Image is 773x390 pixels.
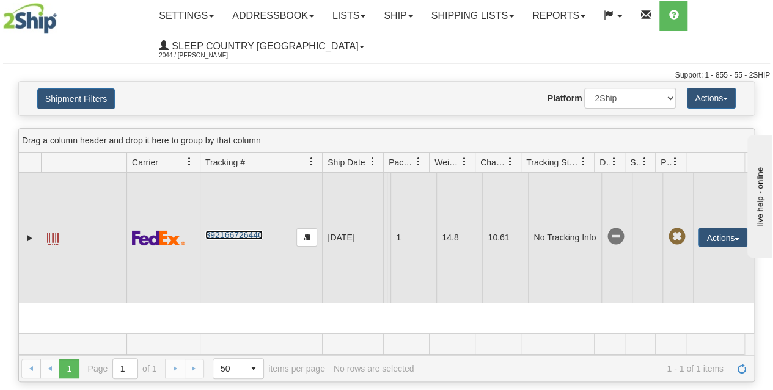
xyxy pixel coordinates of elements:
button: Actions [698,228,747,247]
a: Ship Date filter column settings [362,151,383,172]
td: 10.61 [482,173,528,303]
span: Sleep Country [GEOGRAPHIC_DATA] [169,41,358,51]
button: Actions [687,88,736,109]
a: Weight filter column settings [454,151,475,172]
span: 1 - 1 of 1 items [422,364,724,374]
a: Refresh [732,359,752,378]
span: items per page [213,358,325,379]
td: 1 [390,173,436,303]
span: Ship Date [328,156,365,168]
a: 392166726440 [205,230,262,240]
div: Support: 1 - 855 - 55 - 2SHIP [3,70,770,81]
td: 14.8 [436,173,482,303]
a: Packages filter column settings [408,151,429,172]
a: Ship [375,1,422,31]
span: select [244,359,263,378]
div: grid grouping header [19,129,754,153]
a: Shipment Issues filter column settings [634,151,655,172]
a: Delivery Status filter column settings [604,151,625,172]
button: Shipment Filters [37,88,115,109]
a: Pickup Status filter column settings [665,151,686,172]
div: live help - online [9,10,113,20]
span: Tracking Status [526,156,579,168]
a: Shipping lists [422,1,523,31]
span: 2044 / [PERSON_NAME] [159,49,251,62]
img: logo2044.jpg [3,3,57,34]
td: [DATE] [322,173,383,303]
td: [PERSON_NAME] [PERSON_NAME] CA QC ORFORD J1X 8B8 [387,173,390,303]
a: Reports [523,1,595,31]
a: Addressbook [223,1,323,31]
span: Tracking # [205,156,245,168]
td: No Tracking Info [528,173,601,303]
a: Sleep Country [GEOGRAPHIC_DATA] 2044 / [PERSON_NAME] [150,31,373,62]
div: No rows are selected [334,364,414,374]
span: Pickup Not Assigned [668,228,685,245]
span: Page of 1 [88,358,157,379]
a: Lists [323,1,375,31]
td: Beco Industries Shipping department [GEOGRAPHIC_DATA] [GEOGRAPHIC_DATA] [GEOGRAPHIC_DATA] H1J 0A8 [383,173,387,303]
a: Settings [150,1,223,31]
span: No Tracking Info [607,228,624,245]
a: Tracking Status filter column settings [573,151,594,172]
span: Weight [434,156,460,168]
input: Page 1 [113,359,137,378]
a: Expand [24,232,36,244]
span: Packages [389,156,414,168]
label: Platform [548,92,582,104]
span: Page 1 [59,359,79,378]
button: Copy to clipboard [296,228,317,247]
span: 50 [221,363,236,375]
a: Carrier filter column settings [179,151,200,172]
img: 2 - FedEx Express® [132,230,185,245]
span: Pickup Status [661,156,671,168]
a: Label [47,227,59,247]
a: Tracking # filter column settings [301,151,322,172]
span: Page sizes drop down [213,358,264,379]
iframe: chat widget [745,132,772,257]
a: Charge filter column settings [500,151,521,172]
span: Carrier [132,156,158,168]
span: Shipment Issues [630,156,640,168]
span: Delivery Status [599,156,610,168]
span: Charge [480,156,506,168]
